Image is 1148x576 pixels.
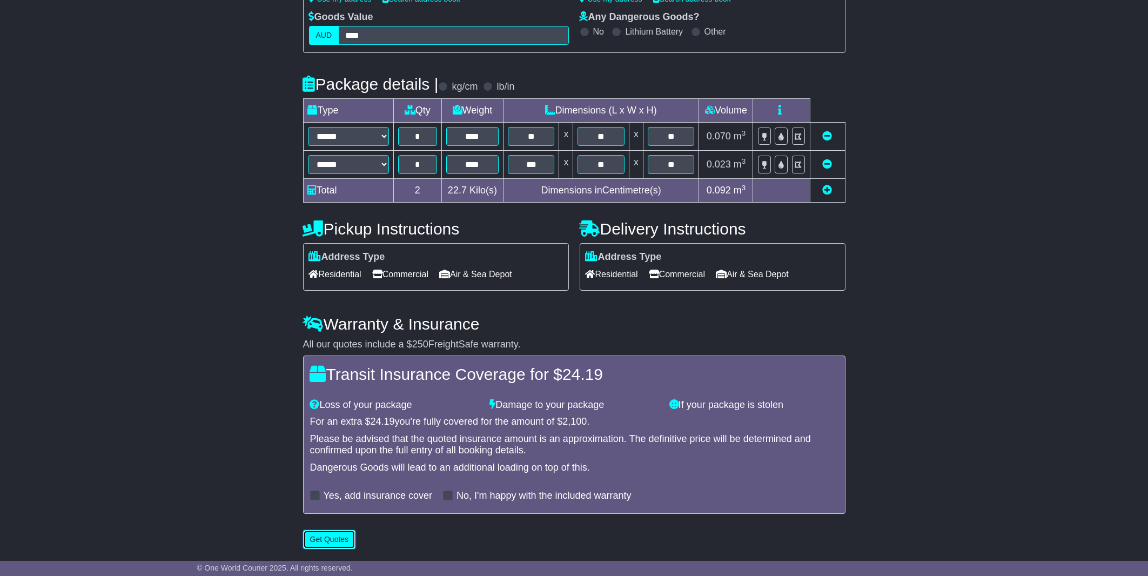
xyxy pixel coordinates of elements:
td: 2 [393,179,441,203]
a: Add new item [823,185,833,196]
span: 0.023 [707,159,731,170]
span: Commercial [372,266,428,283]
span: m [734,159,746,170]
div: For an extra $ you're fully covered for the amount of $ . [310,416,838,428]
h4: Package details | [303,75,439,93]
div: All our quotes include a $ FreightSafe warranty. [303,339,845,351]
td: Dimensions (L x W x H) [503,99,699,123]
div: Loss of your package [305,399,485,411]
td: Qty [393,99,441,123]
span: Air & Sea Depot [439,266,512,283]
span: Commercial [649,266,705,283]
h4: Warranty & Insurance [303,315,845,333]
a: Remove this item [823,159,833,170]
label: Address Type [586,251,662,263]
span: Air & Sea Depot [716,266,789,283]
label: lb/in [496,81,514,93]
label: Yes, add insurance cover [324,490,432,502]
td: x [559,151,573,179]
h4: Delivery Instructions [580,220,845,238]
label: No, I'm happy with the included warranty [456,490,632,502]
span: 0.070 [707,131,731,142]
h4: Pickup Instructions [303,220,569,238]
button: Get Quotes [303,530,356,549]
label: Any Dangerous Goods? [580,11,700,23]
div: Please be advised that the quoted insurance amount is an approximation. The definitive price will... [310,433,838,457]
label: kg/cm [452,81,478,93]
span: 0.092 [707,185,731,196]
div: Damage to your package [484,399,664,411]
label: Other [704,26,726,37]
sup: 3 [742,129,746,137]
span: m [734,131,746,142]
a: Remove this item [823,131,833,142]
td: x [629,151,643,179]
td: Total [303,179,393,203]
td: Type [303,99,393,123]
td: x [559,123,573,151]
h4: Transit Insurance Coverage for $ [310,365,838,383]
span: 250 [412,339,428,350]
td: Kilo(s) [441,179,503,203]
td: Weight [441,99,503,123]
span: © One World Courier 2025. All rights reserved. [197,564,353,572]
label: Goods Value [309,11,373,23]
span: 2,100 [562,416,587,427]
span: Residential [586,266,638,283]
label: Lithium Battery [625,26,683,37]
td: Dimensions in Centimetre(s) [503,179,699,203]
span: 22.7 [448,185,467,196]
td: Volume [699,99,753,123]
span: m [734,185,746,196]
label: Address Type [309,251,385,263]
div: If your package is stolen [664,399,844,411]
span: 24.19 [371,416,395,427]
span: 24.19 [562,365,603,383]
div: Dangerous Goods will lead to an additional loading on top of this. [310,462,838,474]
label: AUD [309,26,339,45]
sup: 3 [742,157,746,165]
label: No [593,26,604,37]
td: x [629,123,643,151]
sup: 3 [742,184,746,192]
span: Residential [309,266,361,283]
